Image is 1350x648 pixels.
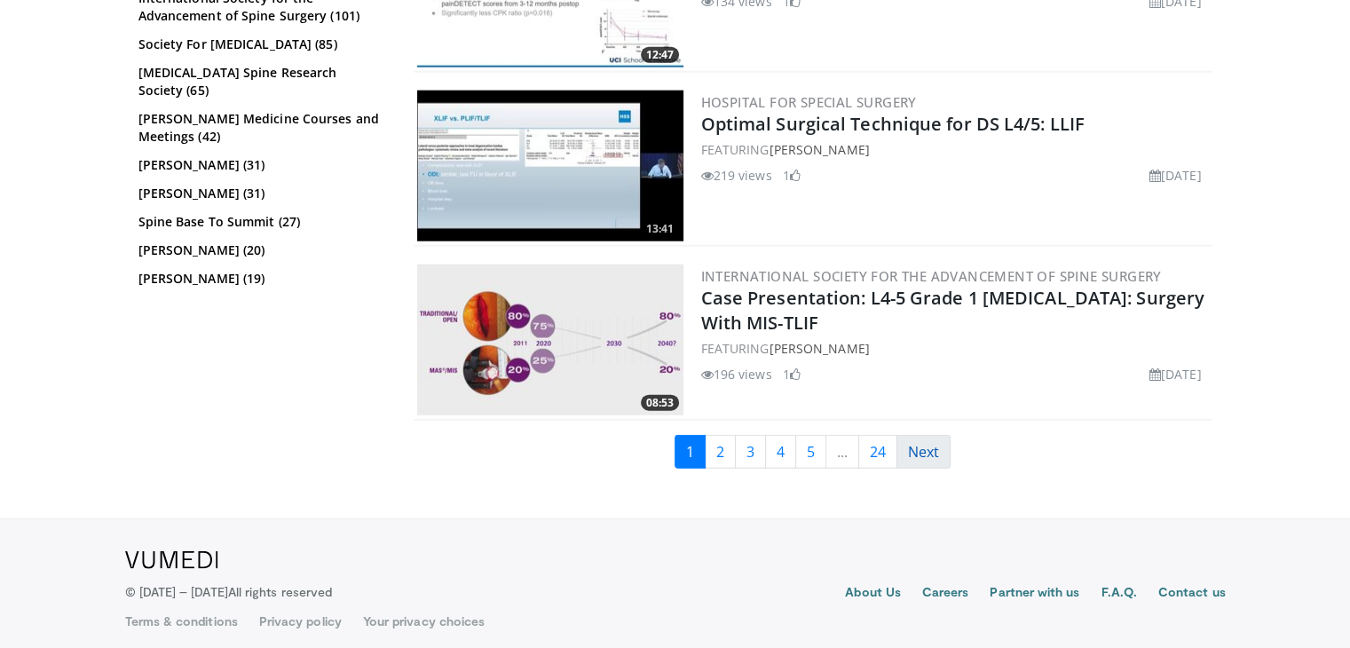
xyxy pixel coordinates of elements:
[675,435,706,469] a: 1
[845,583,901,605] a: About Us
[417,265,683,415] img: 605c70b0-d454-4404-81b2-7dc92c0e6054.300x170_q85_crop-smart_upscale.jpg
[783,365,801,383] li: 1
[641,395,679,411] span: 08:53
[417,265,683,415] a: 08:53
[896,435,951,469] a: Next
[138,185,383,202] a: [PERSON_NAME] (31)
[228,584,332,599] span: All rights reserved
[765,435,796,469] a: 4
[701,339,1209,358] div: FEATURING
[138,64,383,99] a: [MEDICAL_DATA] Spine Research Society (65)
[769,141,869,158] a: [PERSON_NAME]
[138,241,383,259] a: [PERSON_NAME] (20)
[795,435,826,469] a: 5
[1149,166,1202,185] li: [DATE]
[701,166,772,185] li: 219 views
[701,93,917,111] a: Hospital for Special Surgery
[641,47,679,63] span: 12:47
[701,112,1085,136] a: Optimal Surgical Technique for DS L4/5: LLIF
[125,551,218,569] img: VuMedi Logo
[701,140,1209,159] div: FEATURING
[259,612,342,630] a: Privacy policy
[769,340,869,357] a: [PERSON_NAME]
[735,435,766,469] a: 3
[138,156,383,174] a: [PERSON_NAME] (31)
[701,286,1205,335] a: Case Presentation: L4-5 Grade 1 [MEDICAL_DATA]: Surgery With MIS-TLIF
[1158,583,1226,605] a: Contact us
[783,166,801,185] li: 1
[641,221,679,237] span: 13:41
[705,435,736,469] a: 2
[125,583,333,601] p: © [DATE] – [DATE]
[138,36,383,53] a: Society For [MEDICAL_DATA] (85)
[138,213,383,231] a: Spine Base To Summit (27)
[1149,365,1202,383] li: [DATE]
[922,583,969,605] a: Careers
[1101,583,1136,605] a: F.A.Q.
[138,110,383,146] a: [PERSON_NAME] Medicine Courses and Meetings (42)
[417,91,683,241] img: cbdd0173-b0e4-477d-8987-da416e3b91a8.300x170_q85_crop-smart_upscale.jpg
[990,583,1079,605] a: Partner with us
[701,267,1162,285] a: International Society for the Advancement of Spine Surgery
[417,91,683,241] a: 13:41
[138,270,383,288] a: [PERSON_NAME] (19)
[414,435,1212,469] nav: Search results pages
[701,365,772,383] li: 196 views
[363,612,485,630] a: Your privacy choices
[858,435,897,469] a: 24
[125,612,238,630] a: Terms & conditions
